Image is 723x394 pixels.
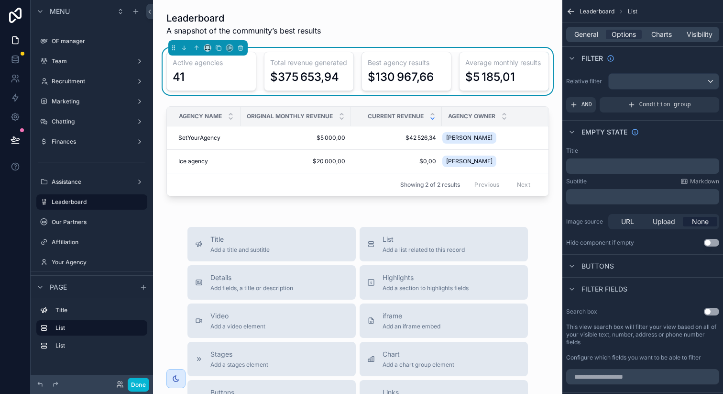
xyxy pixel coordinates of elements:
[581,284,627,294] span: Filter fields
[621,217,634,226] span: URL
[187,265,356,300] button: DetailsAdd fields, a title or description
[36,235,147,250] a: Affiliation
[628,8,637,15] span: List
[651,30,672,39] span: Charts
[566,189,719,204] div: scrollable content
[52,238,145,246] label: Affiliation
[566,178,587,185] label: Subtitle
[383,284,469,292] span: Add a section to highlights fields
[247,113,333,120] span: Original monthly revenue
[566,354,701,361] label: Configure which fields you want to be able to filter
[360,265,528,300] button: HighlightsAdd a section to highlights fields
[400,181,460,189] span: Showing 2 of 2 results
[36,174,147,190] a: Assistance
[210,235,270,244] span: Title
[210,311,265,321] span: Video
[52,37,145,45] label: OF manager
[36,255,147,270] a: Your Agency
[52,57,132,65] label: Team
[210,273,293,282] span: Details
[36,94,147,109] a: Marketing
[653,217,675,226] span: Upload
[581,261,614,271] span: Buttons
[187,342,356,376] button: StagesAdd a stages element
[581,127,627,137] span: Empty state
[383,323,440,330] span: Add an iframe embed
[360,227,528,261] button: ListAdd a list related to this record
[566,308,597,315] label: Search box
[566,323,719,346] label: This view search box will filter your view based on all of your visible text, number, address or ...
[383,361,454,369] span: Add a chart group element
[465,58,543,68] h3: Average monthly results
[36,74,147,89] a: Recruitment
[360,304,528,338] button: iframeAdd an iframe embed
[687,30,712,39] span: Visibility
[179,113,222,120] span: Agency name
[566,218,604,225] label: Image source
[368,69,434,85] div: $130 967,66
[566,147,578,155] label: Title
[581,54,603,63] span: Filter
[465,69,515,85] div: $5 185,01
[36,134,147,149] a: Finances
[612,30,636,39] span: Options
[31,298,153,363] div: scrollable content
[383,311,440,321] span: iframe
[55,342,143,349] label: List
[210,349,268,359] span: Stages
[52,198,142,206] label: Leaderboard
[360,342,528,376] button: ChartAdd a chart group element
[36,114,147,129] a: Chatting
[187,227,356,261] button: TitleAdd a title and subtitle
[270,58,348,68] h3: Total revenue generated
[52,259,145,266] label: Your Agency
[383,273,469,282] span: Highlights
[187,304,356,338] button: VideoAdd a video element
[36,54,147,69] a: Team
[210,323,265,330] span: Add a video element
[368,113,424,120] span: Current revenue
[52,118,132,125] label: Chatting
[50,7,70,16] span: Menu
[690,178,719,185] span: Markdown
[173,69,185,85] div: 41
[52,78,132,85] label: Recruitment
[128,378,149,392] button: Done
[52,178,132,186] label: Assistance
[52,98,132,105] label: Marketing
[448,113,495,120] span: Agency owner
[680,178,719,185] a: Markdown
[383,246,465,254] span: Add a list related to this record
[52,138,132,146] label: Finances
[639,101,691,109] span: Condition group
[383,235,465,244] span: List
[36,214,147,230] a: Our Partners
[574,30,598,39] span: General
[50,282,67,292] span: Page
[368,58,445,68] h3: Best agency results
[36,194,147,210] a: Leaderboard
[210,361,268,369] span: Add a stages element
[692,217,709,226] span: None
[210,284,293,292] span: Add fields, a title or description
[270,69,339,85] div: $375 653,94
[173,58,250,68] h3: Active agencies
[566,78,604,85] label: Relative filter
[383,349,454,359] span: Chart
[52,218,145,226] label: Our Partners
[581,101,592,109] span: AND
[55,324,140,332] label: List
[580,8,614,15] span: Leaderboard
[566,158,719,174] div: scrollable content
[210,246,270,254] span: Add a title and subtitle
[55,306,143,314] label: Title
[566,239,634,247] div: Hide component if empty
[36,34,147,49] a: OF manager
